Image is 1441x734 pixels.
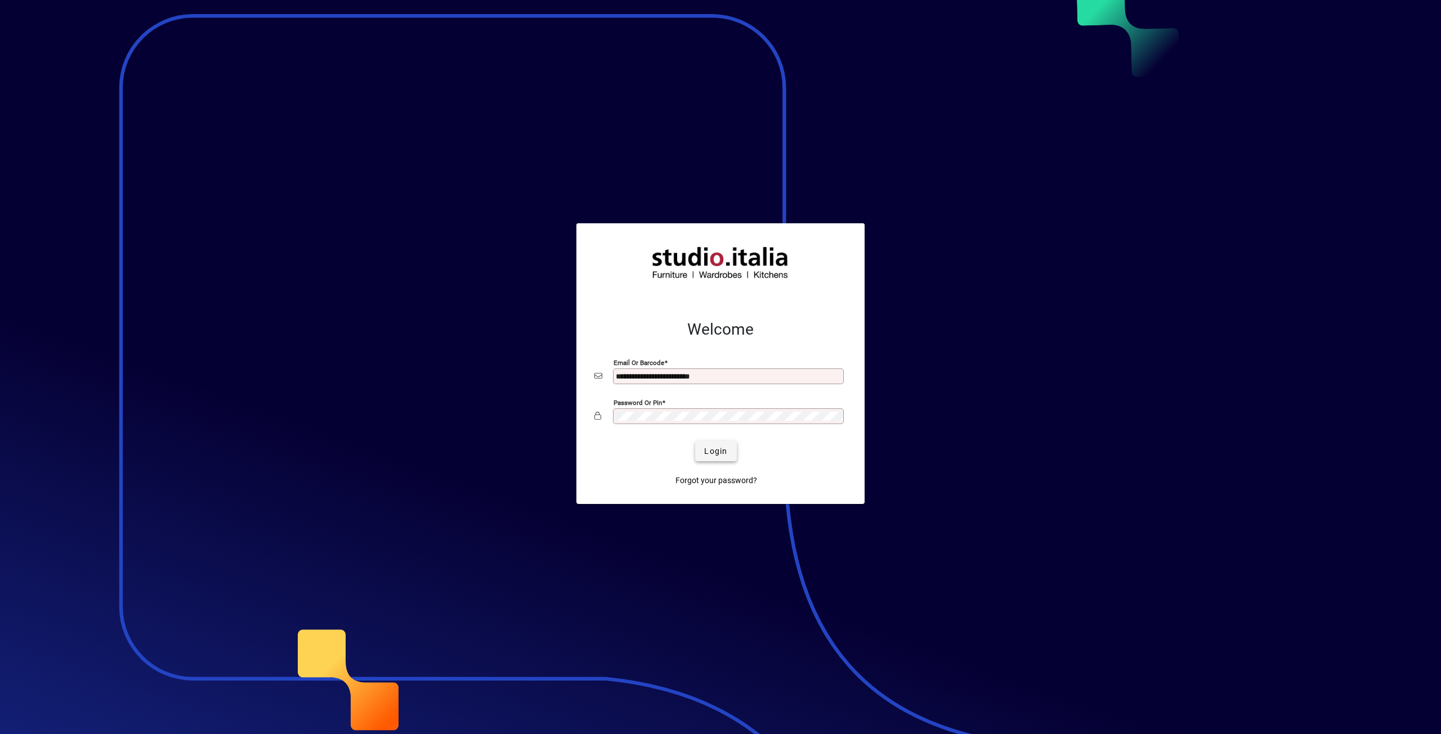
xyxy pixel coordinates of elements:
[614,359,664,367] mat-label: Email or Barcode
[671,470,762,490] a: Forgot your password?
[675,475,757,487] span: Forgot your password?
[614,399,662,407] mat-label: Password or Pin
[594,320,847,339] h2: Welcome
[704,445,727,457] span: Login
[695,441,736,461] button: Login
